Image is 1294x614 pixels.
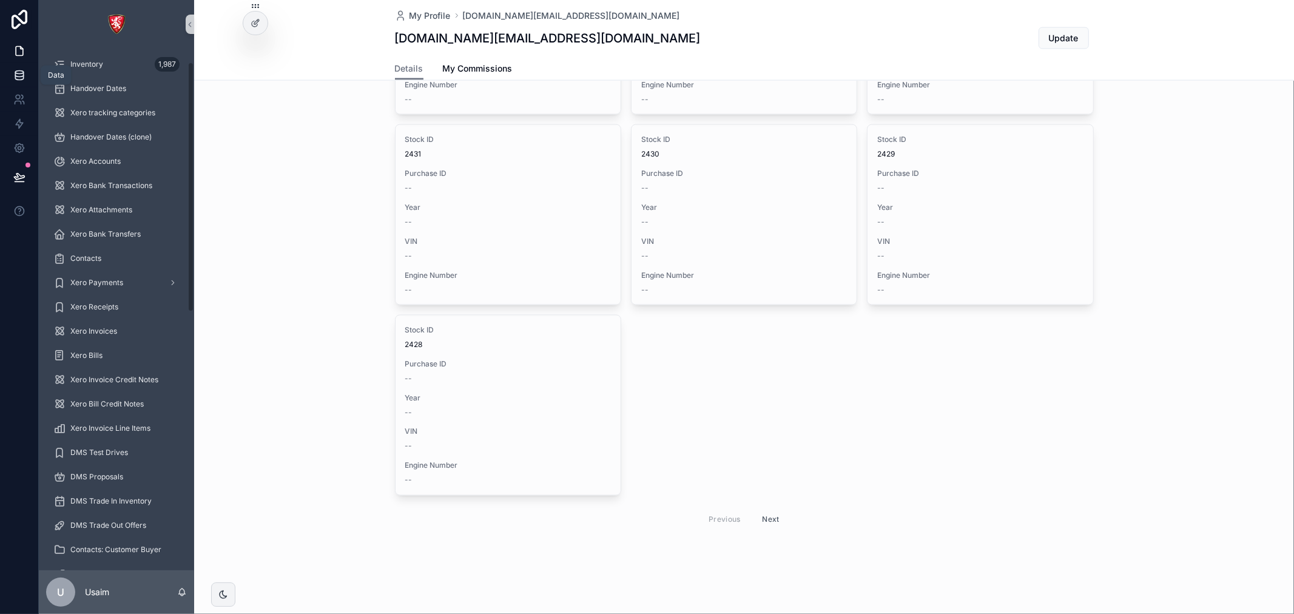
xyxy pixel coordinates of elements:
a: Details [395,58,423,81]
span: Engine Number [405,80,611,90]
span: Purchase ID [877,169,1083,178]
span: -- [877,251,885,261]
span: Xero Receipts [70,302,118,312]
span: -- [405,476,413,485]
span: Xero Accounts [70,157,121,166]
span: U [57,585,64,599]
span: VIN [405,237,611,246]
span: -- [405,183,413,193]
span: Stock ID [405,135,611,144]
span: -- [641,217,649,227]
a: Xero Attachments [46,199,187,221]
span: Contacts [70,254,101,263]
a: Stock ID2429Purchase ID--Year--VIN--Engine Number-- [867,124,1093,305]
a: DMS Proposals [46,466,187,488]
a: Xero Bank Transactions [46,175,187,197]
span: Engine Number [641,80,847,90]
span: Year [405,203,611,212]
a: Xero Invoices [46,320,187,342]
span: Update [1049,32,1079,44]
span: Xero Invoice Line Items [70,423,150,433]
a: Xero Bank Transfers [46,223,187,245]
div: 1,987 [155,57,180,72]
button: Next [754,510,788,529]
a: Xero Invoice Line Items [46,417,187,439]
a: Stock ID2430Purchase ID--Year--VIN--Engine Number-- [631,124,857,305]
span: -- [405,217,413,227]
span: Inventory [70,59,103,69]
span: Stock ID [641,135,847,144]
span: Xero Attachments [70,205,132,215]
span: Stock ID [877,135,1083,144]
span: -- [405,95,413,104]
a: Xero Receipts [46,296,187,318]
span: Xero Bills [70,351,103,360]
span: My Profile [409,10,451,22]
span: Xero Bank Transfers [70,229,141,239]
span: Xero Bank Transactions [70,181,152,191]
span: DMS Trade Out Offers [70,521,146,530]
span: Xero tracking categories [70,108,155,118]
span: Year [641,203,847,212]
a: Contacts [46,248,187,269]
span: -- [641,251,649,261]
span: Year [405,393,611,403]
span: -- [405,442,413,451]
span: -- [405,408,413,417]
span: Contacts: Customer Buyer [70,545,161,555]
span: DMS Proposals [70,472,123,482]
a: Inventory1,987 [46,53,187,75]
span: Xero Invoice Credit Notes [70,375,158,385]
span: Engine Number [877,271,1083,280]
span: Xero Invoices [70,326,117,336]
a: DMS Test Drives [46,442,187,464]
a: DMS Trade In Inventory [46,490,187,512]
span: Year [877,203,1083,212]
span: -- [405,285,413,295]
span: VIN [877,237,1083,246]
span: Engine Number [405,271,611,280]
a: My Profile [395,10,451,22]
span: -- [877,183,885,193]
span: -- [877,95,885,104]
span: VIN [641,237,847,246]
span: 2428 [405,340,611,349]
span: Stock ID [405,325,611,335]
span: Engine Number [877,80,1083,90]
span: DMS Test Drives [70,448,128,457]
span: -- [641,285,649,295]
span: Handover Dates (clone) [70,132,152,142]
span: -- [877,285,885,295]
a: Xero Bill Credit Notes [46,393,187,415]
span: -- [641,183,649,193]
span: 2431 [405,149,611,159]
a: DMS Trade Out Offers [46,514,187,536]
a: DMS Expenses [46,563,187,585]
span: Engine Number [405,461,611,471]
img: App logo [107,15,126,34]
a: Handover Dates [46,78,187,100]
span: Purchase ID [641,169,847,178]
span: -- [405,251,413,261]
a: Xero Bills [46,345,187,366]
span: DMS Trade In Inventory [70,496,152,506]
span: VIN [405,427,611,437]
span: My Commissions [443,62,513,75]
span: 2429 [877,149,1083,159]
a: Contacts: Customer Buyer [46,539,187,561]
h1: [DOMAIN_NAME][EMAIL_ADDRESS][DOMAIN_NAME] [395,30,701,47]
span: Engine Number [641,271,847,280]
a: My Commissions [443,58,513,82]
span: -- [877,217,885,227]
div: Data [48,70,64,80]
span: -- [641,95,649,104]
span: 2430 [641,149,847,159]
span: [DOMAIN_NAME][EMAIL_ADDRESS][DOMAIN_NAME] [463,10,680,22]
div: scrollable content [39,49,194,570]
span: Purchase ID [405,359,611,369]
a: Xero Invoice Credit Notes [46,369,187,391]
a: Stock ID2428Purchase ID--Year--VIN--Engine Number-- [395,315,621,496]
a: Stock ID2431Purchase ID--Year--VIN--Engine Number-- [395,124,621,305]
span: Xero Bill Credit Notes [70,399,144,409]
span: Purchase ID [405,169,611,178]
